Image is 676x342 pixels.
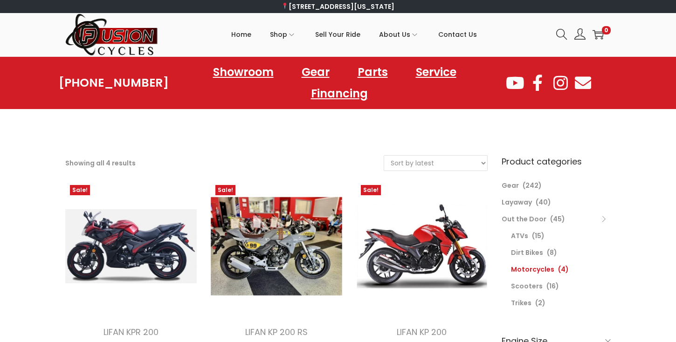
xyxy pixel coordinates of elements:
[204,62,283,83] a: Showroom
[502,198,532,207] a: Layaway
[397,326,447,338] a: LIFAN KP 200
[438,23,477,46] span: Contact Us
[59,76,169,89] a: [PHONE_NUMBER]
[511,281,543,291] a: Scooters
[535,298,545,308] span: (2)
[407,62,466,83] a: Service
[65,13,159,56] img: Woostify retina logo
[379,14,420,55] a: About Us
[348,62,397,83] a: Parts
[502,214,546,224] a: Out the Door
[231,23,251,46] span: Home
[302,83,377,104] a: Financing
[502,155,611,168] h6: Product categories
[547,248,557,257] span: (8)
[384,156,487,171] select: Shop order
[532,231,545,240] span: (15)
[558,265,569,274] span: (4)
[245,326,308,338] a: LIFAN KP 200 RS
[159,14,549,55] nav: Primary navigation
[511,248,543,257] a: Dirt Bikes
[315,14,360,55] a: Sell Your Ride
[315,23,360,46] span: Sell Your Ride
[523,181,542,190] span: (242)
[502,181,519,190] a: Gear
[536,198,551,207] span: (40)
[546,281,559,291] span: (16)
[282,3,288,9] img: 📍
[593,29,604,40] a: 0
[282,2,395,11] a: [STREET_ADDRESS][US_STATE]
[231,14,251,55] a: Home
[550,214,565,224] span: (45)
[292,62,339,83] a: Gear
[379,23,410,46] span: About Us
[270,23,287,46] span: Shop
[511,298,531,308] a: Trikes
[169,62,505,104] nav: Menu
[103,326,159,338] a: LIFAN KPR 200
[511,231,528,240] a: ATVs
[438,14,477,55] a: Contact Us
[511,265,554,274] a: Motorcycles
[65,157,136,170] p: Showing all 4 results
[270,14,297,55] a: Shop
